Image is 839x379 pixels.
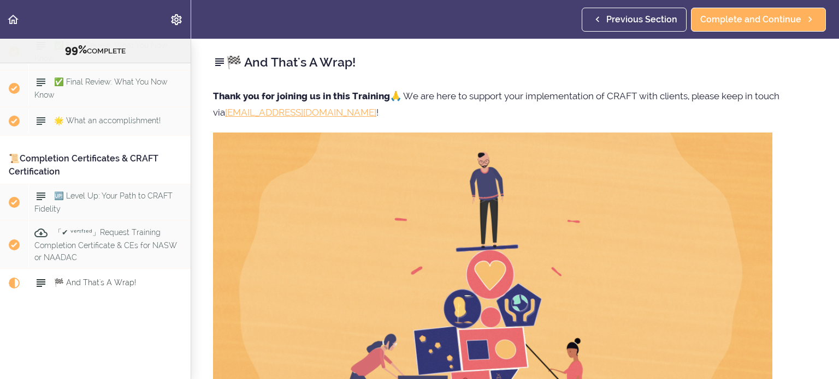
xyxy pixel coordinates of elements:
[34,77,167,99] span: ✅ Final Review: What You Now Know
[213,88,817,121] p: 🙏 We are here to support your implementation of CRAFT with clients, please keep in touch via !
[225,107,376,118] a: [EMAIL_ADDRESS][DOMAIN_NAME]
[34,228,177,261] span: 「✔ ᵛᵉʳᶦᶠᶦᵉᵈ」Request Training Completion Certificate & CEs for NASW or NAADAC
[7,13,20,26] svg: Back to course curriculum
[54,116,161,125] span: 🌟 What an accomplishment!
[606,13,677,26] span: Previous Section
[582,8,687,32] a: Previous Section
[14,43,177,57] div: COMPLETE
[213,53,817,71] h2: 🏁 And That's A Wrap!
[700,13,801,26] span: Complete and Continue
[54,279,136,287] span: 🏁 And That's A Wrap!
[34,191,173,213] span: 🆙 Level Up: Your Path to CRAFT Fidelity
[170,13,183,26] svg: Settings Menu
[65,43,87,56] span: 99%
[213,91,390,101] strong: Thank you for joining us in this Training
[691,8,826,32] a: Complete and Continue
